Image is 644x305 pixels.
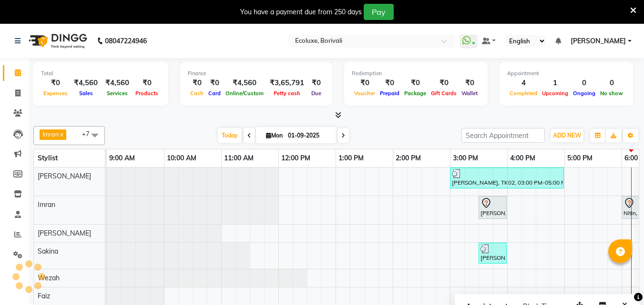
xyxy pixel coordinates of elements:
[540,90,571,97] span: Upcoming
[206,78,223,89] div: ₹0
[598,78,625,89] div: 0
[480,244,506,262] div: [PERSON_NAME], TK03, 03:30 PM-04:00 PM, Foot Massage
[38,172,91,180] span: [PERSON_NAME]
[38,200,55,209] span: Imran
[429,78,459,89] div: ₹0
[223,90,266,97] span: Online/Custom
[41,90,70,97] span: Expenses
[378,90,402,97] span: Prepaid
[553,132,581,139] span: ADD NEW
[133,78,161,89] div: ₹0
[222,151,256,165] a: 11:00 AM
[285,128,333,143] input: 2025-09-01
[107,151,137,165] a: 9:00 AM
[352,78,378,89] div: ₹0
[459,90,480,97] span: Wallet
[402,78,429,89] div: ₹0
[598,90,625,97] span: No show
[571,78,598,89] div: 0
[188,90,206,97] span: Cash
[352,90,378,97] span: Voucher
[24,28,90,54] img: logo
[508,151,538,165] a: 4:00 PM
[551,129,583,142] button: ADD NEW
[507,78,540,89] div: 4
[70,78,102,89] div: ₹4,560
[271,90,303,97] span: Petty cash
[38,154,58,162] span: Stylist
[364,4,394,20] button: Pay
[571,36,626,46] span: [PERSON_NAME]
[571,90,598,97] span: Ongoing
[38,229,91,237] span: [PERSON_NAME]
[77,90,95,97] span: Sales
[41,78,70,89] div: ₹0
[507,90,540,97] span: Completed
[41,69,161,78] div: Total
[38,274,60,282] span: Wezah
[102,78,133,89] div: ₹4,560
[264,132,285,139] span: Mon
[105,28,147,54] b: 08047224946
[507,69,625,78] div: Appointment
[402,90,429,97] span: Package
[565,151,595,165] a: 5:00 PM
[42,130,59,138] span: Imran
[604,267,634,295] iframe: chat widget
[393,151,423,165] a: 2:00 PM
[266,78,308,89] div: ₹3,65,791
[38,292,50,300] span: Faiz
[38,247,58,256] span: Sakina
[540,78,571,89] div: 1
[336,151,366,165] a: 1:00 PM
[429,90,459,97] span: Gift Cards
[188,69,325,78] div: Finance
[309,90,324,97] span: Due
[240,7,362,17] div: You have a payment due from 250 days
[480,197,506,217] div: [PERSON_NAME], TK01, 03:30 PM-04:00 PM, Men - Hair styling
[206,90,223,97] span: Card
[461,128,545,143] input: Search Appointment
[133,90,161,97] span: Products
[223,78,266,89] div: ₹4,560
[188,78,206,89] div: ₹0
[82,130,97,138] span: +7
[308,78,325,89] div: ₹0
[279,151,313,165] a: 12:00 PM
[104,90,130,97] span: Services
[378,78,402,89] div: ₹0
[352,69,480,78] div: Redemption
[164,151,199,165] a: 10:00 AM
[459,78,480,89] div: ₹0
[218,128,242,143] span: Today
[59,130,63,138] a: x
[450,151,480,165] a: 3:00 PM
[451,169,563,187] div: [PERSON_NAME], TK02, 03:00 PM-05:00 PM, Touchup - Root Touch (Up To 2 Inch) Inoa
